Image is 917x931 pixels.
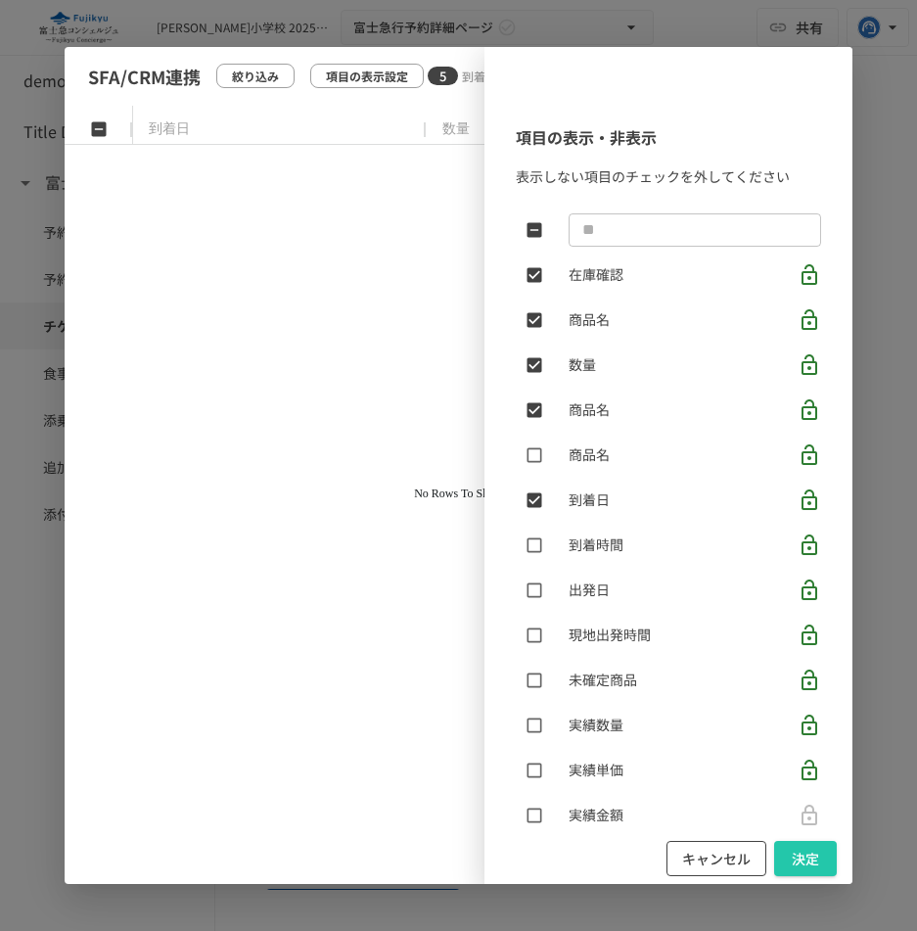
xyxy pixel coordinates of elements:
[569,353,596,375] p: 数量
[569,579,610,600] p: 出発日
[569,308,610,330] p: 商品名
[569,443,610,465] p: 商品名
[569,489,610,510] p: 到着日
[569,714,623,735] p: 実績数量
[516,125,821,151] p: 項目の表示・非表示
[569,804,623,825] p: 実績金額
[569,263,623,285] p: 在庫確認
[569,759,623,780] p: 実績単価
[569,534,623,555] p: 到着時間
[569,624,651,645] p: 現地出発時間
[569,398,610,420] p: 商品名
[569,669,637,690] p: 未確定商品
[516,165,821,187] p: 表示しない項目のチェックを外してください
